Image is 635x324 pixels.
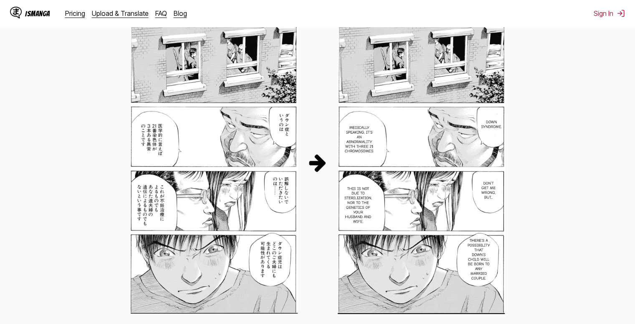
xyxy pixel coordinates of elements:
[10,7,22,18] img: IsManga Logo
[25,10,50,18] div: IsManga
[131,11,298,314] img: Original Japanese Manga Panel
[65,9,85,18] a: Pricing
[174,9,187,18] a: Blog
[308,152,328,172] img: Translation Process Arrow
[155,9,167,18] a: FAQ
[92,9,149,18] a: Upload & Translate
[617,9,625,18] img: Sign out
[338,11,505,314] img: Translated English Manga Panel
[594,9,625,18] button: Sign In
[10,7,65,20] a: IsManga LogoIsManga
